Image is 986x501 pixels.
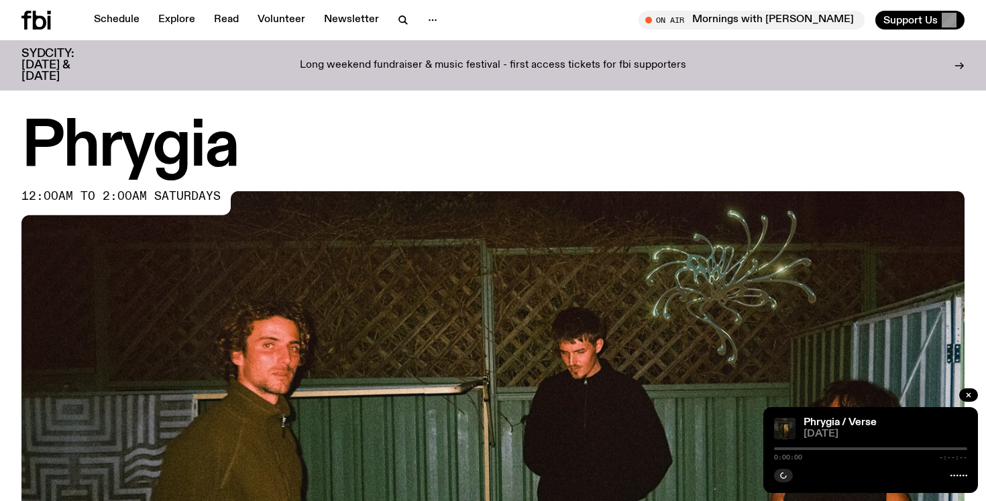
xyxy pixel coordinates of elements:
[300,60,686,72] p: Long weekend fundraiser & music festival - first access tickets for fbi supporters
[639,11,865,30] button: On AirMornings with [PERSON_NAME]
[86,11,148,30] a: Schedule
[316,11,387,30] a: Newsletter
[150,11,203,30] a: Explore
[206,11,247,30] a: Read
[774,454,802,461] span: 0:00:00
[21,117,965,178] h1: Phrygia
[21,48,107,82] h3: SYDCITY: [DATE] & [DATE]
[250,11,313,30] a: Volunteer
[939,454,967,461] span: -:--:--
[883,14,938,26] span: Support Us
[804,429,967,439] span: [DATE]
[875,11,965,30] button: Support Us
[21,191,221,202] span: 12:00am to 2:00am saturdays
[804,417,877,428] a: Phrygia / Verse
